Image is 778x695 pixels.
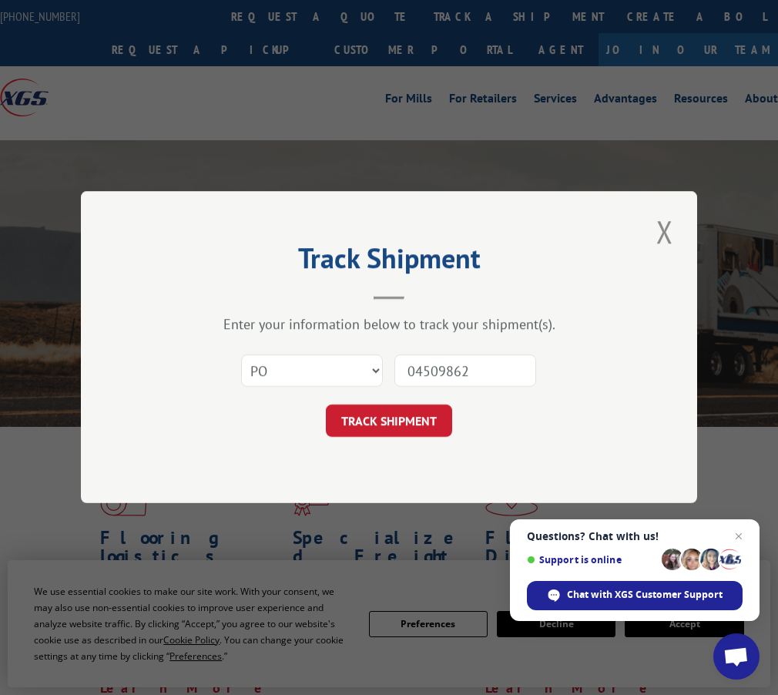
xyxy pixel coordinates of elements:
[527,581,743,610] span: Chat with XGS Customer Support
[158,316,620,334] div: Enter your information below to track your shipment(s).
[527,530,743,542] span: Questions? Chat with us!
[394,355,536,388] input: Number(s)
[567,588,723,602] span: Chat with XGS Customer Support
[326,405,452,438] button: TRACK SHIPMENT
[158,247,620,277] h2: Track Shipment
[527,554,656,566] span: Support is online
[713,633,760,680] a: Open chat
[652,210,678,253] button: Close modal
